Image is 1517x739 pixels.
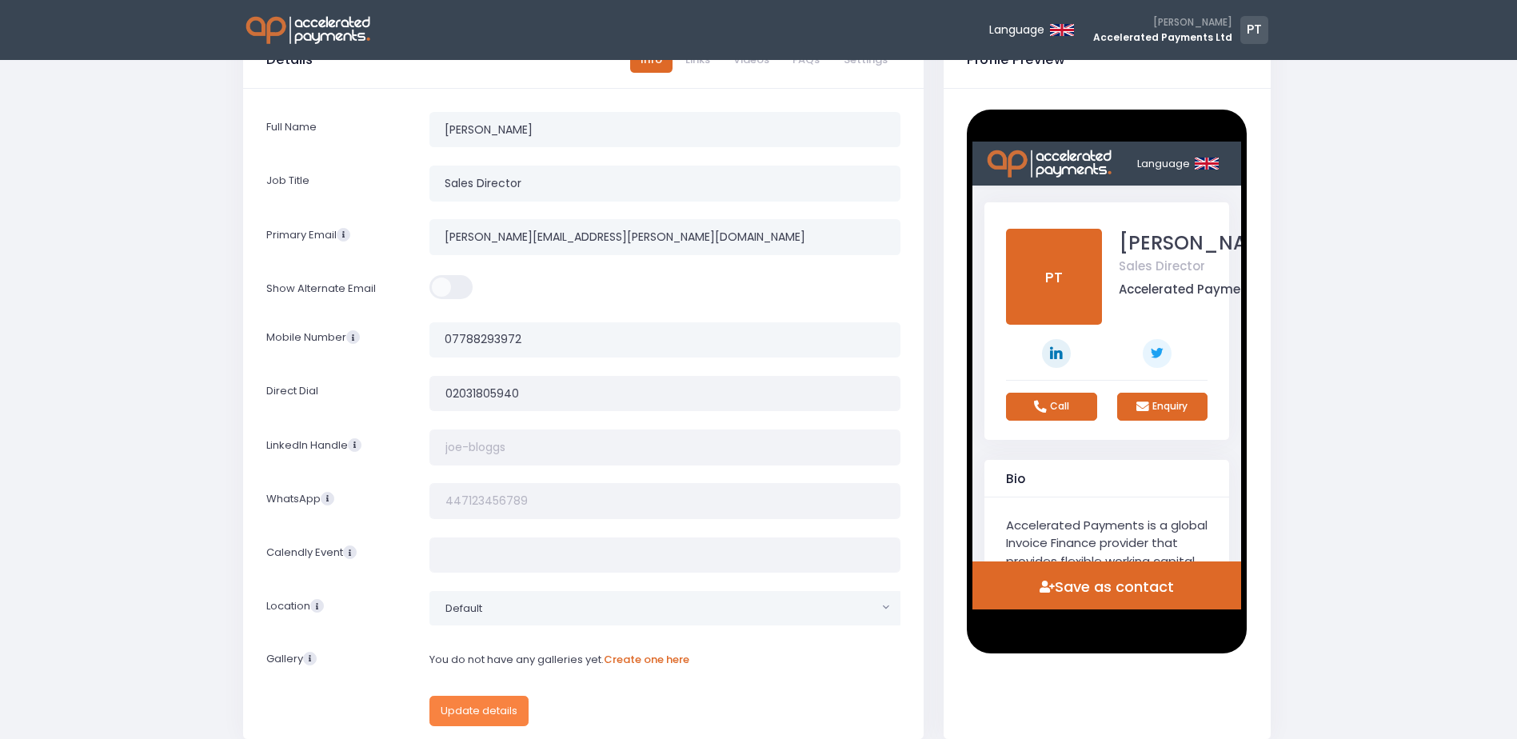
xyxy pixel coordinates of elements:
[675,47,721,74] a: Links
[145,251,236,280] a: Enquiry
[34,328,53,345] h3: Bio
[429,483,900,519] input: 447123456789
[429,696,529,726] button: Update details
[967,52,1065,68] h3: Profile Preview
[146,87,312,116] span: [PERSON_NAME]
[256,591,420,625] label: Location
[256,274,420,304] label: Show Alternate Email
[256,166,420,202] label: Job Title
[604,652,689,667] a: Create one here
[256,376,420,412] label: Direct Dial
[429,591,900,625] span: Default
[222,16,246,28] img: en.svg
[782,47,830,74] a: FAQs
[34,251,125,280] a: Call
[1240,16,1268,44] span: PT
[833,47,898,74] a: Settings
[34,375,235,447] p: Accelerated Payments is a global Invoice Finance provider that provides flexible working capital ...
[256,219,420,255] label: Primary Email
[1050,24,1074,36] img: en.svg
[256,537,420,573] label: Calendly Event
[630,47,673,74] a: Info
[266,52,313,68] span: Details
[66,433,204,458] a: Save as contact
[165,14,218,30] span: Language
[1093,15,1232,30] span: [PERSON_NAME]
[34,87,130,183] span: PT
[430,592,877,625] span: Default
[146,116,233,134] span: Sales Director
[146,139,312,158] span: Accelerated Payments Ltd
[429,429,900,465] input: joe-bloggs
[256,644,420,678] label: Gallery
[1093,30,1232,45] span: Accelerated Payments Ltd
[256,429,420,465] label: LinkedIn Handle
[256,322,420,358] label: Mobile Number
[243,14,373,46] img: Logo
[12,6,142,38] img: Logo
[989,22,1044,38] span: Language
[256,112,420,148] label: Full Name
[429,652,900,668] p: You do not have any galleries yet.
[723,47,780,74] a: Videos
[256,483,420,519] label: WhatsApp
